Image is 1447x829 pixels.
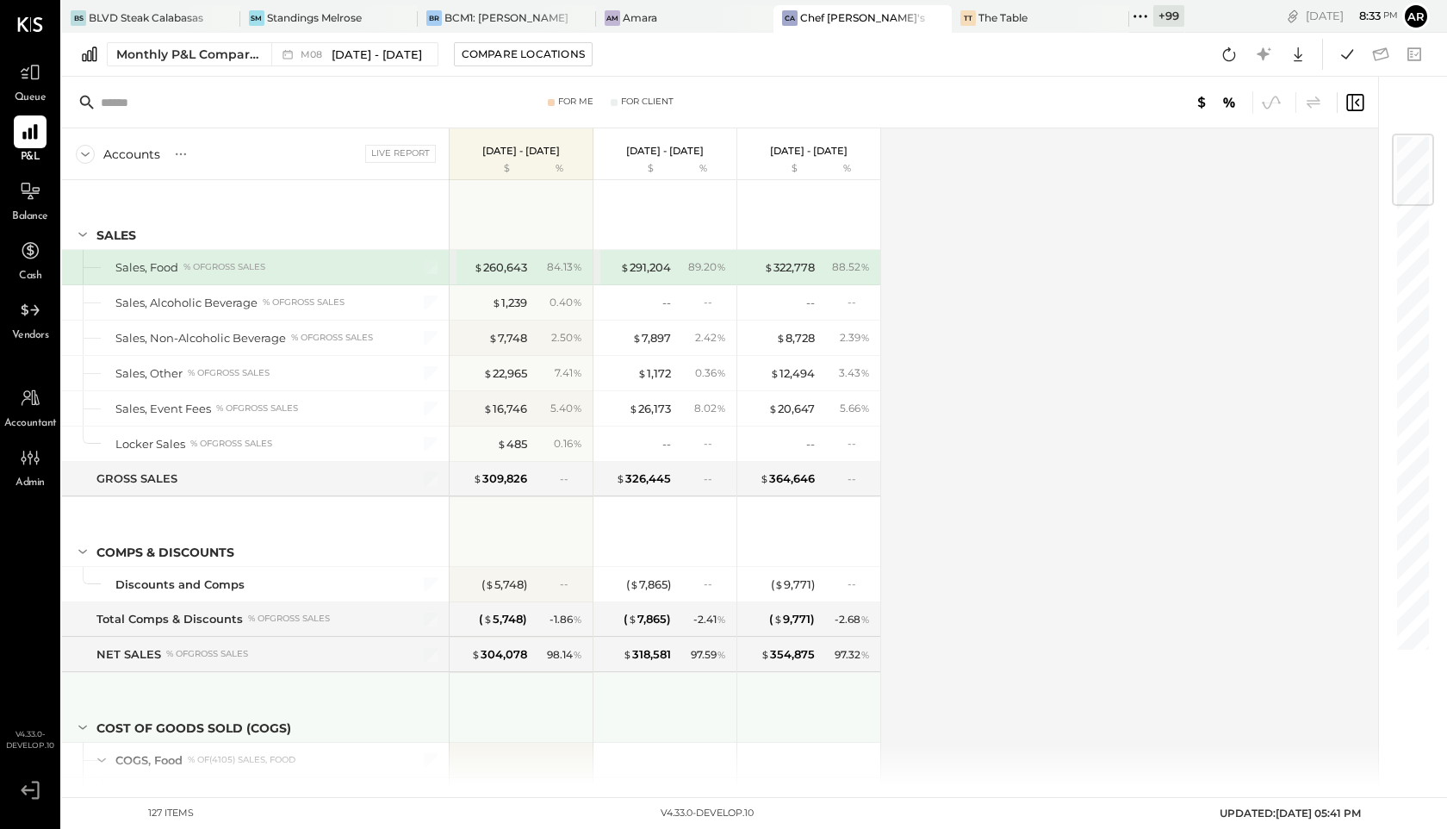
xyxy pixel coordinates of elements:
[695,330,726,346] div: 2.42
[620,260,630,274] span: $
[1284,7,1301,25] div: copy link
[1,115,59,165] a: P&L
[560,577,582,591] div: --
[115,436,185,452] div: Locker Sales
[483,401,527,417] div: 16,746
[96,544,234,561] div: Comps & Discounts
[12,328,49,344] span: Vendors
[637,366,647,380] span: $
[96,646,161,663] div: NET SALES
[485,577,494,591] span: $
[263,296,345,309] div: % of GROSS SALES
[1,382,59,432] a: Accountant
[717,330,726,344] span: %
[471,646,527,663] div: 304,078
[1153,5,1184,27] div: + 99
[301,50,327,59] span: M08
[806,436,815,452] div: --
[1,294,59,344] a: Vendors
[481,577,527,593] div: ( 5,748 )
[115,401,211,417] div: Sales, Event Fees
[16,476,45,491] span: Admin
[573,295,582,309] span: %
[960,10,976,26] div: TT
[616,471,625,485] span: $
[860,401,870,414] span: %
[626,577,671,593] div: ( 7,865 )
[107,42,438,66] button: Monthly P&L Comparison M08[DATE] - [DATE]
[483,612,493,626] span: $
[547,259,582,275] div: 84.13
[471,647,481,661] span: $
[558,96,593,108] div: For Me
[115,330,286,346] div: Sales, Non-Alcoholic Beverage
[1,234,59,284] a: Cash
[675,162,731,176] div: %
[771,577,815,593] div: ( 9,771 )
[768,401,815,417] div: 20,647
[249,10,264,26] div: SM
[19,269,41,284] span: Cash
[704,295,726,309] div: --
[488,330,527,346] div: 7,748
[1220,807,1361,820] span: UPDATED: [DATE] 05:41 PM
[764,260,773,274] span: $
[444,10,570,25] div: BCM1: [PERSON_NAME] Kitchen Bar Market
[473,471,527,487] div: 309,826
[605,10,620,26] div: Am
[462,47,585,61] div: Compare Locations
[15,90,47,106] span: Queue
[761,647,770,661] span: $
[835,647,870,663] div: 97.32
[776,330,815,346] div: 8,728
[629,401,671,417] div: 26,173
[800,10,926,25] div: Chef [PERSON_NAME]'s Vineyard Restaurant and Bar
[115,577,245,593] div: Discounts and Comps
[860,330,870,344] span: %
[770,366,779,380] span: $
[291,332,373,344] div: % of GROSS SALES
[573,401,582,414] span: %
[426,10,442,26] div: BR
[1402,3,1430,30] button: Ar
[761,646,815,663] div: 354,875
[116,46,261,63] div: Monthly P&L Comparison
[488,331,498,345] span: $
[573,259,582,273] span: %
[115,259,178,276] div: Sales, Food
[860,647,870,661] span: %
[554,436,582,452] div: 0.16
[774,577,784,591] span: $
[717,365,726,379] span: %
[848,471,870,486] div: --
[550,612,582,627] div: - 1.86
[768,402,778,415] span: $
[695,365,726,381] div: 0.36
[704,436,726,451] div: --
[482,145,560,157] p: [DATE] - [DATE]
[96,227,136,244] div: SALES
[183,261,265,273] div: % of GROSS SALES
[860,365,870,379] span: %
[71,10,86,26] div: BS
[661,807,754,820] div: v 4.33.0-develop.10
[492,296,501,309] span: $
[248,613,330,625] div: % of GROSS SALES
[770,145,848,157] p: [DATE] - [DATE]
[547,647,582,663] div: 98.14
[573,330,582,344] span: %
[115,365,183,382] div: Sales, Other
[620,259,671,276] div: 291,204
[760,471,815,487] div: 364,646
[4,416,57,432] span: Accountant
[602,162,671,176] div: $
[474,260,483,274] span: $
[550,295,582,310] div: 0.40
[717,612,726,626] span: %
[629,402,638,415] span: $
[623,646,671,663] div: 318,581
[96,471,177,487] div: GROSS SALES
[12,209,48,225] span: Balance
[103,146,160,163] div: Accounts
[746,162,815,176] div: $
